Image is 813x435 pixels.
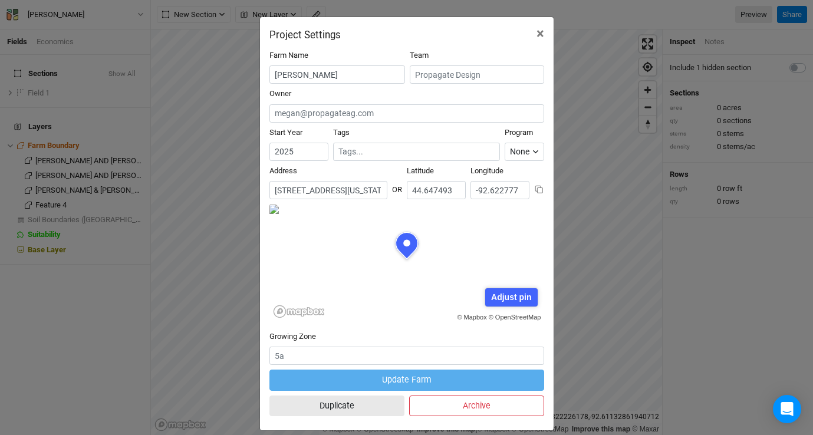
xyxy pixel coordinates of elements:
[485,288,538,307] div: Adjust pin
[269,65,405,84] input: Project/Farm Name
[457,314,486,321] a: © Mapbox
[269,50,308,61] label: Farm Name
[505,127,533,138] label: Program
[470,166,503,176] label: Longitude
[536,25,544,42] span: ×
[527,17,554,50] button: Close
[338,146,495,158] input: Tags...
[273,305,325,318] a: Mapbox logo
[534,184,544,195] button: Copy
[333,127,350,138] label: Tags
[269,166,297,176] label: Address
[269,396,404,416] button: Duplicate
[269,104,544,123] input: megan@propagateag.com
[269,88,291,99] label: Owner
[269,29,341,41] h2: Project Settings
[410,50,429,61] label: Team
[505,143,544,161] button: None
[773,395,801,423] div: Open Intercom Messenger
[409,396,544,416] button: Archive
[269,347,544,365] input: 5a
[269,127,302,138] label: Start Year
[392,175,402,195] div: OR
[269,370,544,390] button: Update Farm
[269,181,387,199] input: Address (123 James St...)
[407,181,466,199] input: Latitude
[410,65,544,84] input: Propagate Design
[489,314,541,321] a: © OpenStreetMap
[470,181,529,199] input: Longitude
[510,146,529,158] div: None
[269,331,316,342] label: Growing Zone
[269,143,328,161] input: Start Year
[407,166,434,176] label: Latitude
